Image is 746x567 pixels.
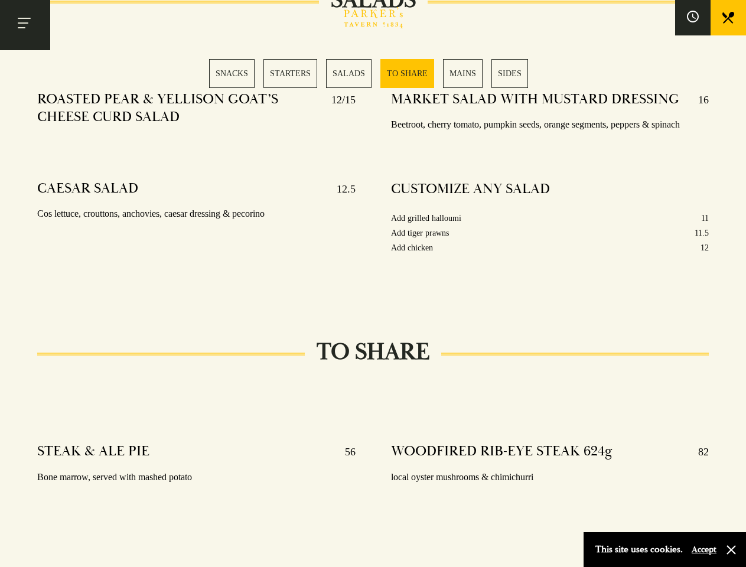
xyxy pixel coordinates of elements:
a: 6 / 6 [491,59,528,88]
p: 56 [333,442,356,461]
p: Cos lettuce, crouttons, anchovies, caesar dressing & pecorino [37,206,355,223]
p: Add grilled halloumi [391,211,461,226]
p: Beetroot, cherry tomato, pumpkin seeds, orange segments, peppers & spinach [391,116,709,133]
p: Add tiger prawns [391,226,449,240]
h4: CAESAR SALAD [37,180,138,198]
p: 12 [701,240,709,255]
a: 5 / 6 [443,59,483,88]
p: local oyster mushrooms & chimichurri [391,469,709,486]
h4: CUSTOMIZE ANY SALAD [391,180,550,198]
p: Add chicken [391,240,433,255]
p: This site uses cookies. [595,541,683,558]
p: 12.5 [325,180,356,198]
a: 3 / 6 [326,59,372,88]
h4: WOODFIRED RIB-EYE STEAK 624g [391,442,613,461]
p: 11 [701,211,709,226]
a: 1 / 6 [209,59,255,88]
p: 11.5 [695,226,709,240]
a: 2 / 6 [263,59,317,88]
p: 82 [686,442,709,461]
button: Accept [692,544,716,555]
h4: STEAK & ALE PIE [37,442,149,461]
h2: TO SHARE [305,338,441,366]
button: Close and accept [725,544,737,556]
p: Bone marrow, served with mashed potato [37,469,355,486]
a: 4 / 6 [380,59,434,88]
